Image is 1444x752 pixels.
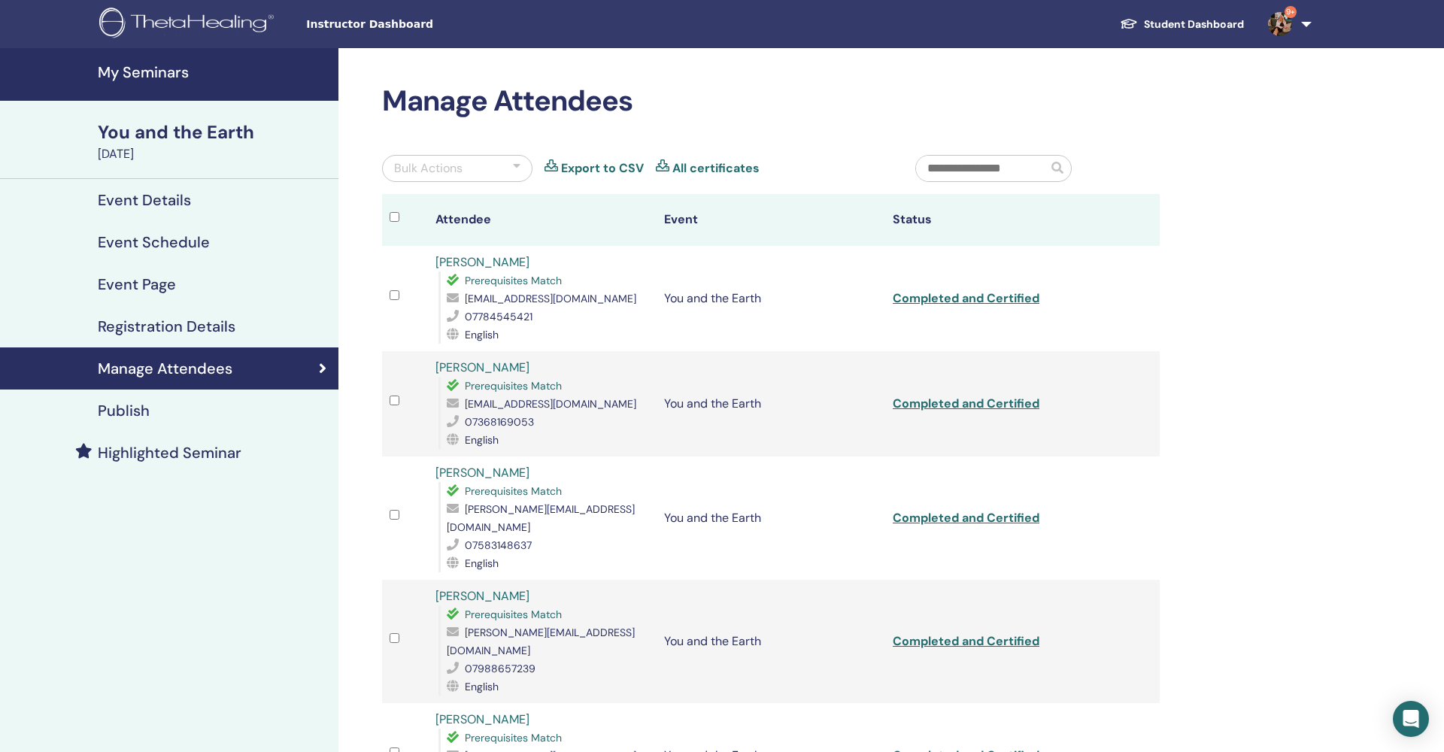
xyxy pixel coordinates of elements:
[465,397,636,411] span: [EMAIL_ADDRESS][DOMAIN_NAME]
[1268,12,1292,36] img: default.jpg
[98,275,176,293] h4: Event Page
[561,159,644,177] a: Export to CSV
[98,120,329,145] div: You and the Earth
[428,194,657,246] th: Attendee
[465,680,499,693] span: English
[447,626,635,657] span: [PERSON_NAME][EMAIL_ADDRESS][DOMAIN_NAME]
[465,274,562,287] span: Prerequisites Match
[657,246,885,351] td: You and the Earth
[435,711,529,727] a: [PERSON_NAME]
[1120,17,1138,30] img: graduation-cap-white.svg
[465,538,532,552] span: 07583148637
[657,351,885,456] td: You and the Earth
[465,379,562,393] span: Prerequisites Match
[382,84,1160,119] h2: Manage Attendees
[465,484,562,498] span: Prerequisites Match
[465,328,499,341] span: English
[465,731,562,744] span: Prerequisites Match
[98,444,241,462] h4: Highlighted Seminar
[98,359,232,378] h4: Manage Attendees
[99,8,279,41] img: logo.png
[893,290,1039,306] a: Completed and Certified
[893,396,1039,411] a: Completed and Certified
[1108,11,1256,38] a: Student Dashboard
[465,608,562,621] span: Prerequisites Match
[98,317,235,335] h4: Registration Details
[885,194,1114,246] th: Status
[465,433,499,447] span: English
[98,145,329,163] div: [DATE]
[465,556,499,570] span: English
[435,359,529,375] a: [PERSON_NAME]
[657,194,885,246] th: Event
[306,17,532,32] span: Instructor Dashboard
[465,415,534,429] span: 07368169053
[893,510,1039,526] a: Completed and Certified
[89,120,338,163] a: You and the Earth[DATE]
[435,465,529,481] a: [PERSON_NAME]
[465,310,532,323] span: 07784545421
[465,662,535,675] span: 07988657239
[672,159,760,177] a: All certificates
[465,292,636,305] span: [EMAIL_ADDRESS][DOMAIN_NAME]
[435,588,529,604] a: [PERSON_NAME]
[98,63,329,81] h4: My Seminars
[98,191,191,209] h4: Event Details
[98,233,210,251] h4: Event Schedule
[657,580,885,703] td: You and the Earth
[394,159,463,177] div: Bulk Actions
[435,254,529,270] a: [PERSON_NAME]
[1285,6,1297,18] span: 9+
[893,633,1039,649] a: Completed and Certified
[657,456,885,580] td: You and the Earth
[447,502,635,534] span: [PERSON_NAME][EMAIL_ADDRESS][DOMAIN_NAME]
[98,402,150,420] h4: Publish
[1393,701,1429,737] div: Open Intercom Messenger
